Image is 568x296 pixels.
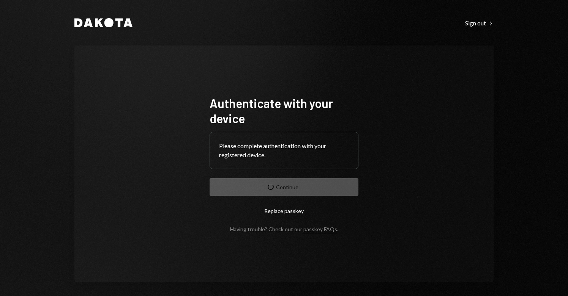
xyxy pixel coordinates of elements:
[210,202,358,220] button: Replace passkey
[219,141,349,160] div: Please complete authentication with your registered device.
[230,226,338,232] div: Having trouble? Check out our .
[465,19,494,27] a: Sign out
[303,226,337,233] a: passkey FAQs
[210,96,358,126] h1: Authenticate with your device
